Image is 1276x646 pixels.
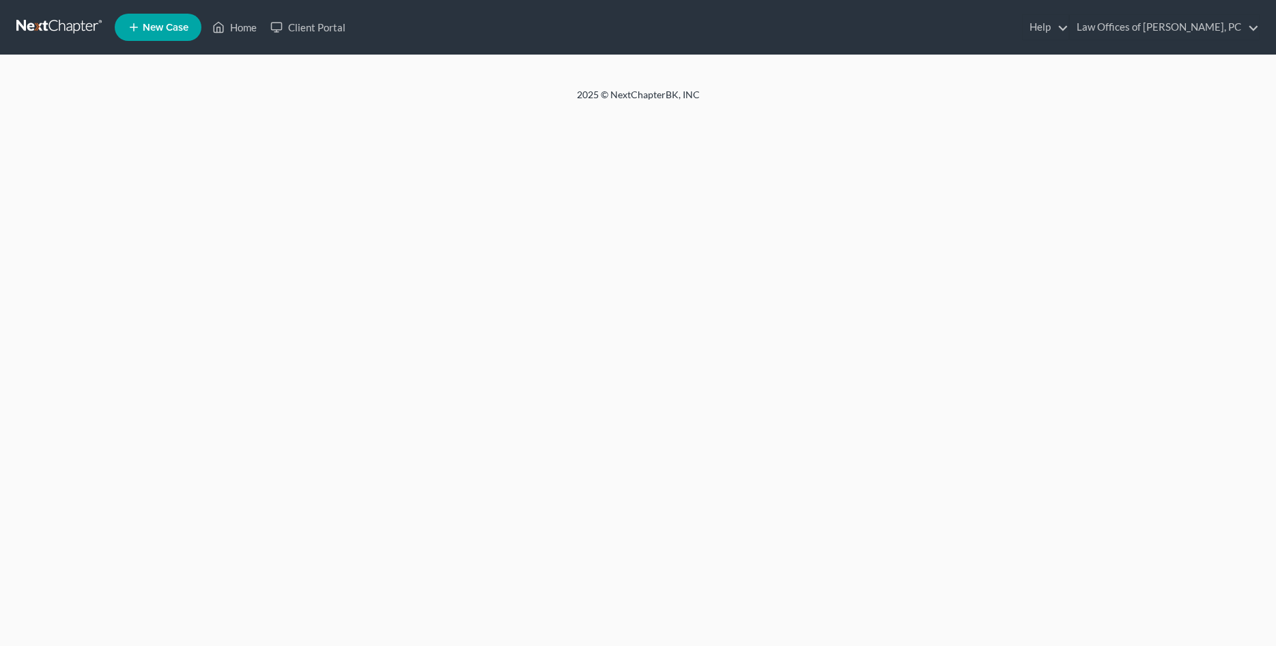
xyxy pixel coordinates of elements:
[1070,15,1259,40] a: Law Offices of [PERSON_NAME], PC
[264,15,352,40] a: Client Portal
[1023,15,1068,40] a: Help
[205,15,264,40] a: Home
[115,14,201,41] new-legal-case-button: New Case
[249,88,1027,113] div: 2025 © NextChapterBK, INC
